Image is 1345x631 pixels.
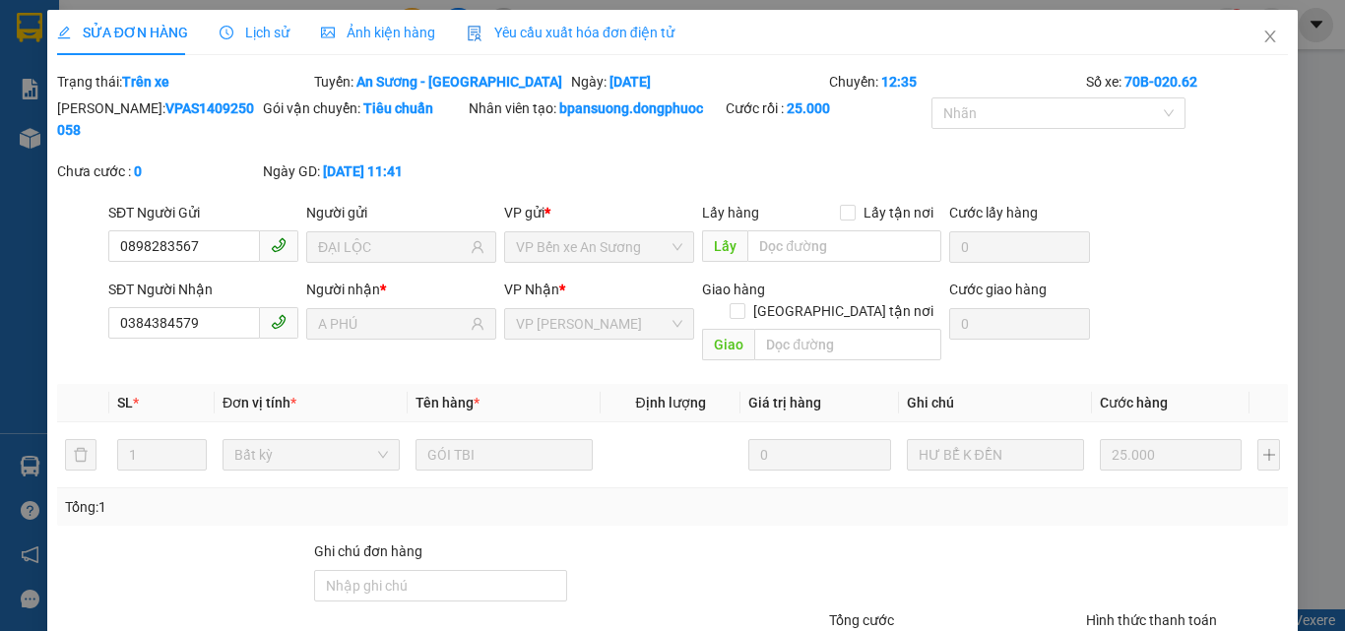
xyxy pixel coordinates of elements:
span: Yêu cầu xuất hóa đơn điện tử [467,25,674,40]
span: Giá trị hàng [748,395,821,410]
input: Tên người nhận [318,313,467,335]
span: Đơn vị tính [223,395,296,410]
button: plus [1257,439,1280,471]
span: phone [271,237,287,253]
span: VP Long Khánh [516,309,682,339]
div: Ngày GD: [263,160,465,182]
div: Số xe: [1084,71,1290,93]
div: Cước rồi : [726,97,928,119]
div: SĐT Người Nhận [108,279,298,300]
input: Cước giao hàng [949,308,1090,340]
span: Lấy hàng [702,205,759,221]
input: Ghi Chú [907,439,1084,471]
span: Tổng cước [829,612,894,628]
span: [GEOGRAPHIC_DATA] tận nơi [745,300,941,322]
th: Ghi chú [899,384,1092,422]
span: Giao [702,329,754,360]
div: Chuyến: [827,71,1084,93]
span: VP Bến xe An Sương [516,232,682,262]
span: picture [321,26,335,39]
input: Tên người gửi [318,236,467,258]
span: close [1262,29,1278,44]
span: Lịch sử [220,25,289,40]
span: clock-circle [220,26,233,39]
b: Trên xe [122,74,169,90]
span: user [471,240,484,254]
input: Dọc đường [747,230,941,262]
span: VP Nhận [504,282,559,297]
input: 0 [748,439,890,471]
div: Chưa cước : [57,160,259,182]
input: Dọc đường [754,329,941,360]
div: Tổng: 1 [65,496,521,518]
div: Tuyến: [312,71,569,93]
div: Nhân viên tạo: [469,97,722,119]
span: phone [271,314,287,330]
label: Cước giao hàng [949,282,1047,297]
div: VP gửi [504,202,694,223]
img: icon [467,26,482,41]
span: Bất kỳ [234,440,388,470]
div: Gói vận chuyển: [263,97,465,119]
input: VD: Bàn, Ghế [416,439,593,471]
div: Trạng thái: [55,71,312,93]
b: 0 [134,163,142,179]
span: Định lượng [635,395,705,410]
button: Close [1243,10,1298,65]
span: SL [117,395,133,410]
span: SỬA ĐƠN HÀNG [57,25,188,40]
div: Ngày: [569,71,826,93]
b: 70B-020.62 [1124,74,1197,90]
span: Giao hàng [702,282,765,297]
label: Hình thức thanh toán [1086,612,1217,628]
div: Người nhận [306,279,496,300]
div: [PERSON_NAME]: [57,97,259,141]
input: 0 [1100,439,1242,471]
b: [DATE] 11:41 [323,163,403,179]
div: SĐT Người Gửi [108,202,298,223]
div: Người gửi [306,202,496,223]
b: [DATE] [609,74,651,90]
span: Tên hàng [416,395,480,410]
span: Lấy [702,230,747,262]
b: 25.000 [787,100,830,116]
span: Lấy tận nơi [856,202,941,223]
span: Ảnh kiện hàng [321,25,435,40]
label: Cước lấy hàng [949,205,1038,221]
b: 12:35 [881,74,917,90]
button: delete [65,439,96,471]
label: Ghi chú đơn hàng [314,543,422,559]
input: Ghi chú đơn hàng [314,570,567,601]
b: bpansuong.dongphuoc [559,100,703,116]
b: Tiêu chuẩn [363,100,433,116]
span: user [471,317,484,331]
span: edit [57,26,71,39]
b: An Sương - [GEOGRAPHIC_DATA] [356,74,562,90]
input: Cước lấy hàng [949,231,1090,263]
span: Cước hàng [1100,395,1168,410]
